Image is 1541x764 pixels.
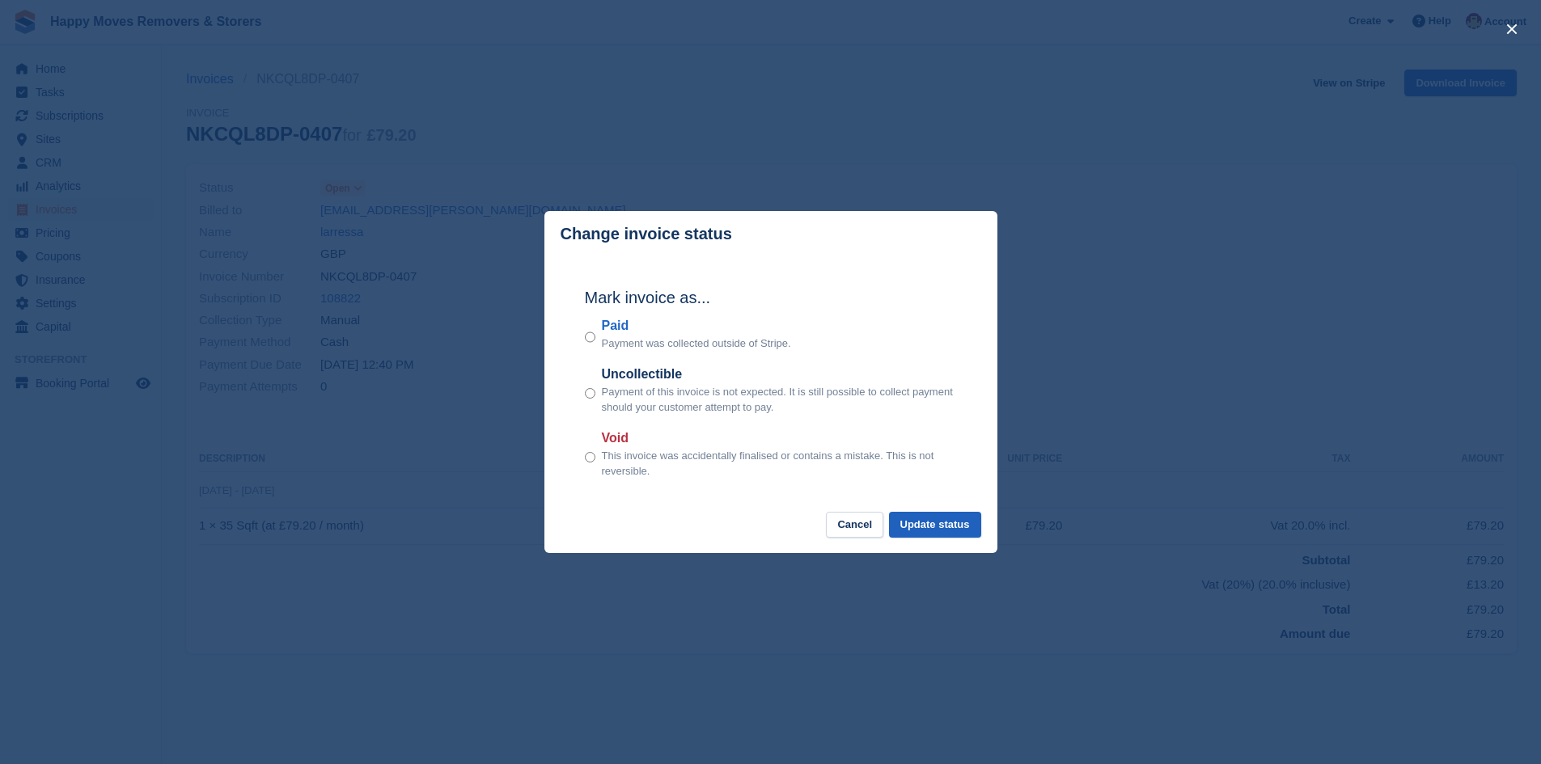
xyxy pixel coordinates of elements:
label: Paid [602,316,791,336]
button: Update status [889,512,981,538]
p: Payment of this invoice is not expected. It is still possible to collect payment should your cust... [602,384,957,416]
button: Cancel [826,512,883,538]
p: Change invoice status [561,225,732,243]
p: Payment was collected outside of Stripe. [602,336,791,352]
button: close [1499,16,1525,42]
label: Uncollectible [602,365,957,384]
p: This invoice was accidentally finalised or contains a mistake. This is not reversible. [602,448,957,479]
label: Void [602,428,957,448]
h2: Mark invoice as... [585,285,957,310]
